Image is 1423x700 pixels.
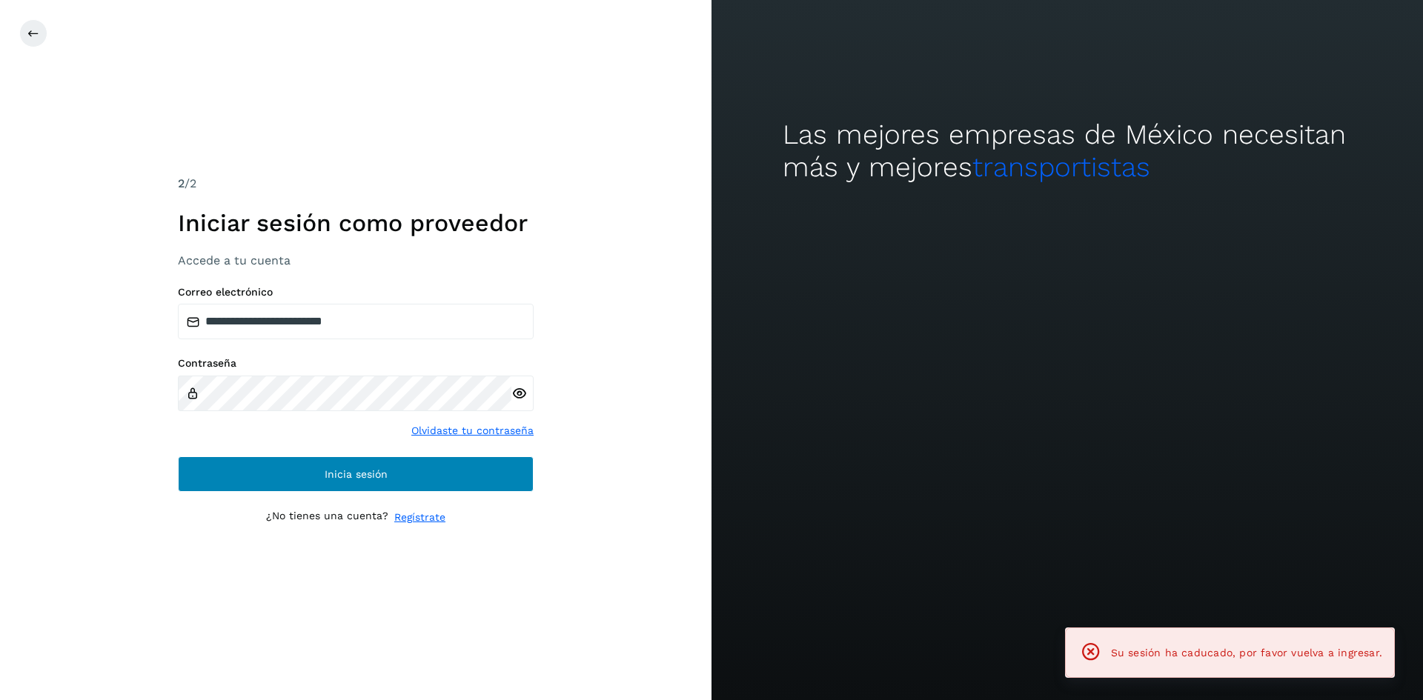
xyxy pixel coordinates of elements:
button: Inicia sesión [178,456,534,492]
h3: Accede a tu cuenta [178,253,534,267]
label: Correo electrónico [178,286,534,299]
a: Regístrate [394,510,445,525]
span: Su sesión ha caducado, por favor vuelva a ingresar. [1111,647,1382,659]
a: Olvidaste tu contraseña [411,423,534,439]
h2: Las mejores empresas de México necesitan más y mejores [783,119,1352,184]
div: /2 [178,175,534,193]
p: ¿No tienes una cuenta? [266,510,388,525]
span: 2 [178,176,185,190]
span: transportistas [972,151,1150,183]
label: Contraseña [178,357,534,370]
span: Inicia sesión [325,469,388,479]
h1: Iniciar sesión como proveedor [178,209,534,237]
